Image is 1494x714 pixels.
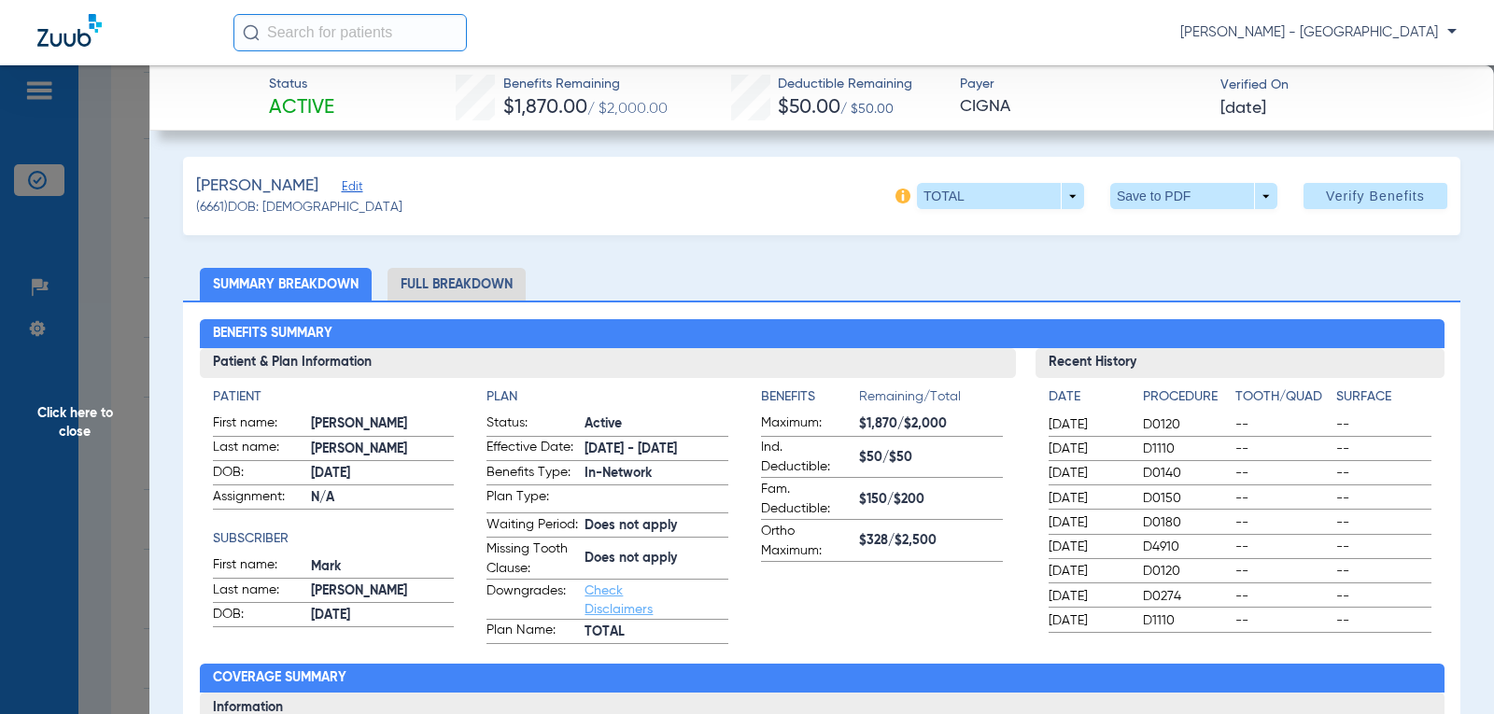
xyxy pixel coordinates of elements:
[1326,189,1425,203] span: Verify Benefits
[1220,76,1464,95] span: Verified On
[1143,562,1228,581] span: D0120
[960,95,1204,119] span: CIGNA
[1036,348,1444,378] h3: Recent History
[311,414,455,434] span: [PERSON_NAME]
[1143,415,1228,434] span: D0120
[213,555,304,578] span: First name:
[1143,611,1228,630] span: D1110
[388,268,526,301] li: Full Breakdown
[1143,489,1228,508] span: D0150
[311,488,455,508] span: N/A
[1049,489,1127,508] span: [DATE]
[1235,387,1330,407] h4: Tooth/Quad
[840,103,894,116] span: / $50.00
[486,581,578,619] span: Downgrades:
[213,413,304,436] span: First name:
[486,515,578,538] span: Waiting Period:
[311,557,455,577] span: Mark
[1143,387,1228,413] app-breakdown-title: Procedure
[1235,464,1330,483] span: --
[859,387,1003,413] span: Remaining/Total
[1049,387,1127,407] h4: Date
[859,490,1003,510] span: $150/$200
[311,606,455,625] span: [DATE]
[1336,611,1431,630] span: --
[761,387,859,407] h4: Benefits
[269,75,334,94] span: Status
[1336,415,1431,434] span: --
[311,581,455,601] span: [PERSON_NAME]
[895,189,910,203] img: info-icon
[233,14,467,51] input: Search for patients
[1235,387,1330,413] app-breakdown-title: Tooth/Quad
[1336,489,1431,508] span: --
[1336,538,1431,556] span: --
[342,180,359,198] span: Edit
[1049,562,1127,581] span: [DATE]
[1235,489,1330,508] span: --
[1143,387,1228,407] h4: Procedure
[1235,538,1330,556] span: --
[585,549,728,568] span: Does not apply
[1180,23,1457,42] span: [PERSON_NAME] - [GEOGRAPHIC_DATA]
[859,448,1003,468] span: $50/$50
[486,438,578,460] span: Effective Date:
[200,268,372,301] li: Summary Breakdown
[311,440,455,459] span: [PERSON_NAME]
[778,75,912,94] span: Deductible Remaining
[1143,538,1228,556] span: D4910
[585,414,728,434] span: Active
[243,24,260,41] img: Search Icon
[213,581,304,603] span: Last name:
[311,464,455,483] span: [DATE]
[917,183,1084,209] button: TOTAL
[1049,415,1127,434] span: [DATE]
[1049,513,1127,532] span: [DATE]
[1235,440,1330,458] span: --
[1049,538,1127,556] span: [DATE]
[1049,611,1127,630] span: [DATE]
[196,175,318,198] span: [PERSON_NAME]
[585,623,728,642] span: TOTAL
[761,480,853,519] span: Fam. Deductible:
[1143,440,1228,458] span: D1110
[486,463,578,485] span: Benefits Type:
[1304,183,1447,209] button: Verify Benefits
[213,387,455,407] h4: Patient
[200,348,1017,378] h3: Patient & Plan Information
[486,621,578,643] span: Plan Name:
[859,531,1003,551] span: $328/$2,500
[1235,587,1330,606] span: --
[213,487,304,510] span: Assignment:
[196,198,402,217] span: (6661) DOB: [DEMOGRAPHIC_DATA]
[1049,587,1127,606] span: [DATE]
[859,414,1003,434] span: $1,870/$2,000
[1143,464,1228,483] span: D0140
[1235,513,1330,532] span: --
[1336,587,1431,606] span: --
[585,516,728,536] span: Does not apply
[1336,387,1431,407] h4: Surface
[37,14,102,47] img: Zuub Logo
[213,438,304,460] span: Last name:
[1235,562,1330,581] span: --
[1235,415,1330,434] span: --
[200,664,1445,693] h2: Coverage Summary
[486,413,578,436] span: Status:
[503,98,587,118] span: $1,870.00
[761,387,859,413] app-breakdown-title: Benefits
[213,529,455,549] app-breakdown-title: Subscriber
[1049,387,1127,413] app-breakdown-title: Date
[1235,611,1330,630] span: --
[1110,183,1277,209] button: Save to PDF
[960,75,1204,94] span: Payer
[761,522,853,561] span: Ortho Maximum:
[269,95,334,121] span: Active
[585,584,653,616] a: Check Disclaimers
[1336,440,1431,458] span: --
[486,387,728,407] h4: Plan
[486,539,578,579] span: Missing Tooth Clause:
[778,98,840,118] span: $50.00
